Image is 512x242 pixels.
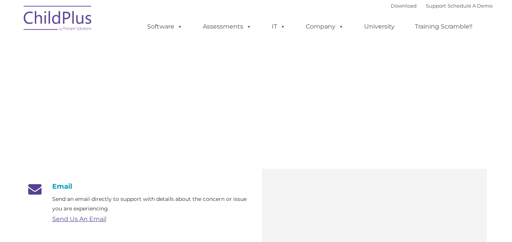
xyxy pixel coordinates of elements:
[52,194,250,213] p: Send an email directly to support with details about the concern or issue you are experiencing.
[140,19,190,34] a: Software
[52,215,106,223] a: Send Us An Email
[298,19,351,34] a: Company
[391,3,493,9] font: |
[195,19,259,34] a: Assessments
[26,182,250,191] h4: Email
[264,19,293,34] a: IT
[407,19,480,34] a: Training Scramble!!
[356,19,402,34] a: University
[448,3,493,9] a: Schedule A Demo
[426,3,446,9] a: Support
[20,0,96,38] img: ChildPlus by Procare Solutions
[391,3,417,9] a: Download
